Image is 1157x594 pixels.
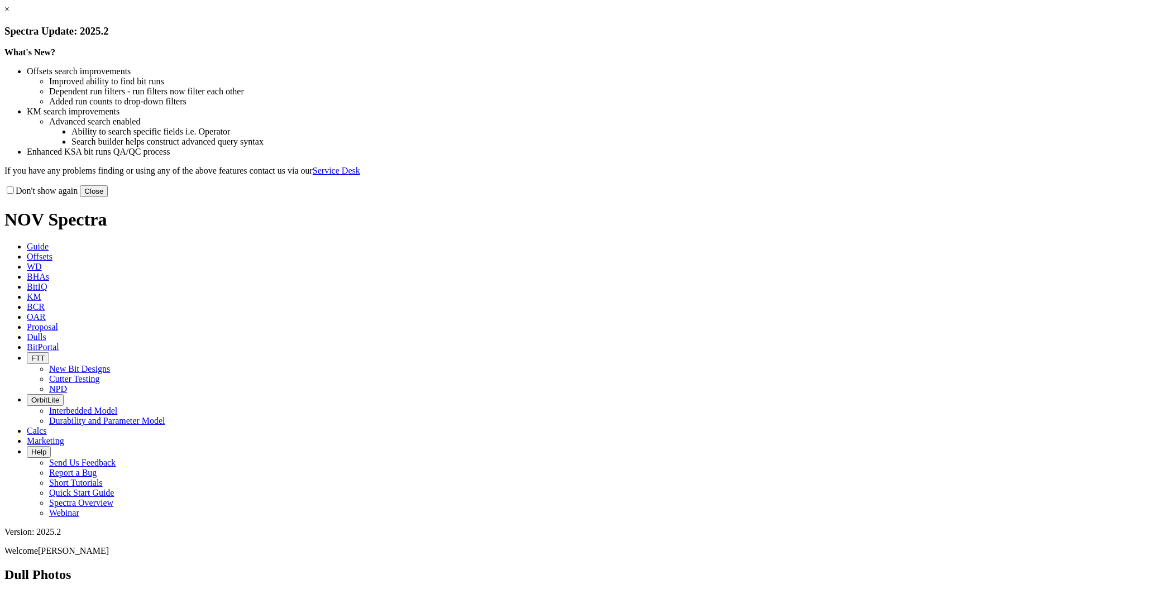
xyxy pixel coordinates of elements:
span: OrbitLite [31,396,59,404]
a: Durability and Parameter Model [49,416,165,425]
span: BCR [27,302,45,312]
a: Webinar [49,508,79,518]
div: Version: 2025.2 [4,527,1153,537]
span: Marketing [27,436,64,446]
span: OAR [27,312,46,322]
li: Offsets search improvements [27,66,1153,76]
span: Proposal [27,322,58,332]
li: Improved ability to find bit runs [49,76,1153,87]
h1: NOV Spectra [4,209,1153,230]
a: Quick Start Guide [49,488,114,497]
a: New Bit Designs [49,364,110,373]
a: Send Us Feedback [49,458,116,467]
li: Dependent run filters - run filters now filter each other [49,87,1153,97]
a: Spectra Overview [49,498,113,507]
span: FTT [31,354,45,362]
span: Help [31,448,46,456]
a: Interbedded Model [49,406,117,415]
h3: Spectra Update: 2025.2 [4,25,1153,37]
label: Don't show again [4,186,78,195]
span: KM [27,292,41,301]
a: Report a Bug [49,468,97,477]
li: Ability to search specific fields i.e. Operator [71,127,1153,137]
li: Advanced search enabled [49,117,1153,127]
span: [PERSON_NAME] [38,546,109,555]
a: Short Tutorials [49,478,103,487]
span: Offsets [27,252,52,261]
a: NPD [49,384,67,394]
h2: Dull Photos [4,567,1153,582]
li: Search builder helps construct advanced query syntax [71,137,1153,147]
input: Don't show again [7,186,14,194]
span: WD [27,262,42,271]
li: Added run counts to drop-down filters [49,97,1153,107]
p: If you have any problems finding or using any of the above features contact us via our [4,166,1153,176]
a: × [4,4,9,14]
button: Close [80,185,108,197]
p: Welcome [4,546,1153,556]
a: Service Desk [313,166,360,175]
strong: What's New? [4,47,55,57]
span: Guide [27,242,49,251]
li: Enhanced KSA bit runs QA/QC process [27,147,1153,157]
span: BitPortal [27,342,59,352]
a: Cutter Testing [49,374,100,384]
span: BitIQ [27,282,47,291]
span: BHAs [27,272,49,281]
span: Calcs [27,426,47,435]
span: Dulls [27,332,46,342]
li: KM search improvements [27,107,1153,117]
